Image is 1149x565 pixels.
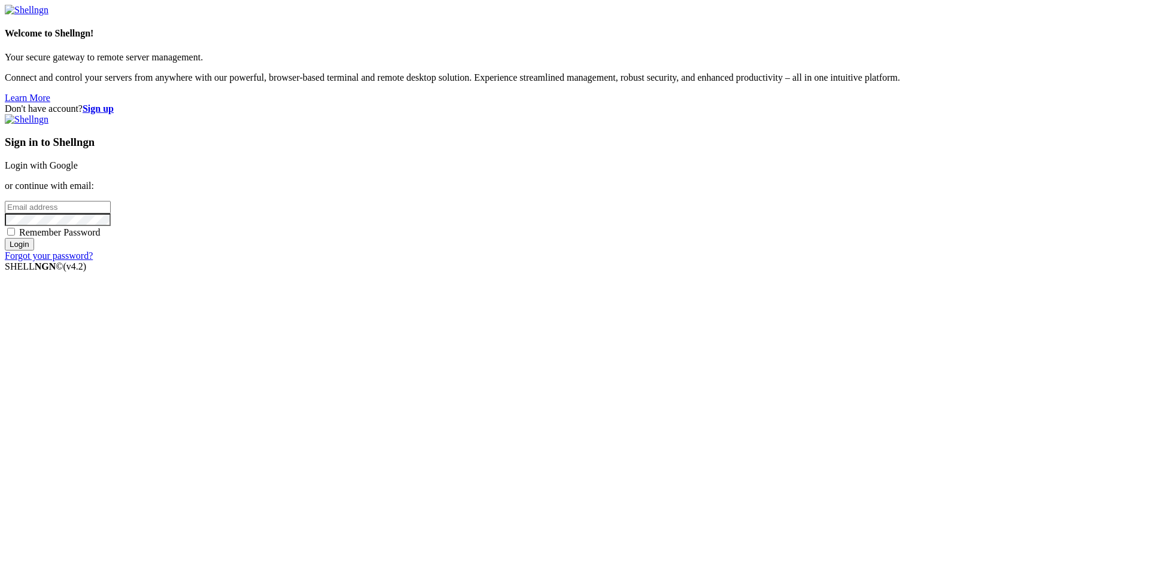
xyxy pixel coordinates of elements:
a: Sign up [83,103,114,114]
span: SHELL © [5,261,86,271]
img: Shellngn [5,5,48,16]
a: Login with Google [5,160,78,170]
a: Learn More [5,93,50,103]
input: Login [5,238,34,251]
p: Your secure gateway to remote server management. [5,52,1144,63]
input: Email address [5,201,111,213]
div: Don't have account? [5,103,1144,114]
input: Remember Password [7,228,15,236]
p: Connect and control your servers from anywhere with our powerful, browser-based terminal and remo... [5,72,1144,83]
a: Forgot your password? [5,251,93,261]
h4: Welcome to Shellngn! [5,28,1144,39]
p: or continue with email: [5,181,1144,191]
span: 4.2.0 [63,261,87,271]
img: Shellngn [5,114,48,125]
span: Remember Password [19,227,101,237]
b: NGN [35,261,56,271]
h3: Sign in to Shellngn [5,136,1144,149]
